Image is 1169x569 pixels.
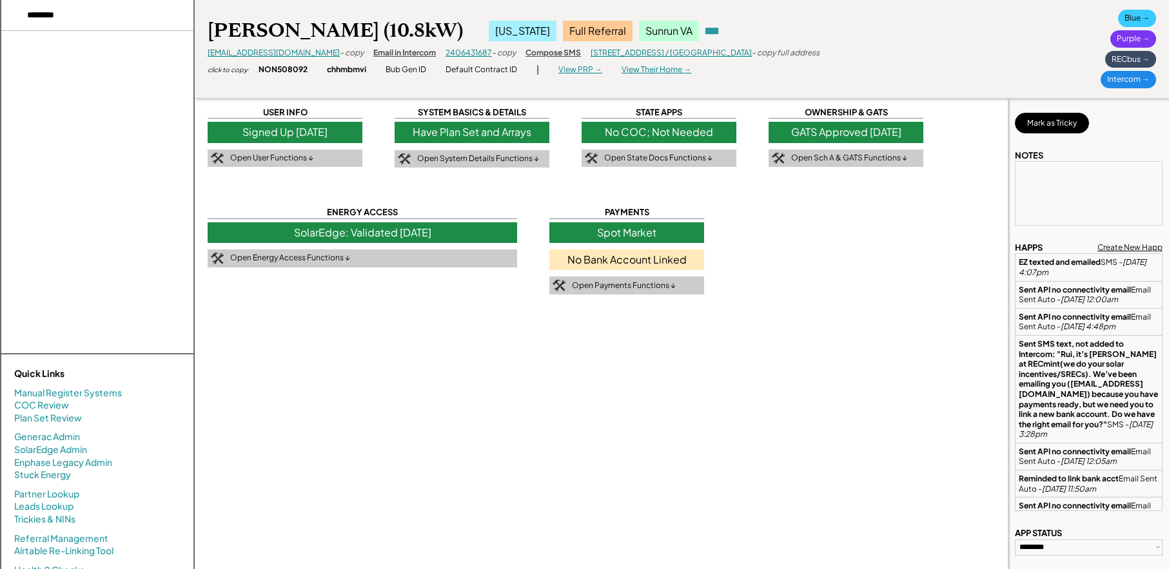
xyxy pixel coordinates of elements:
a: SolarEdge Admin [14,443,87,456]
strong: EZ texted and emailed [1019,257,1101,267]
em: [DATE] 3:28pm [1019,420,1154,439]
div: No COC; Not Needed [582,122,736,142]
a: Referral Management [14,532,108,545]
img: tool-icon.png [553,280,565,291]
div: No Bank Account Linked [549,249,704,270]
div: click to copy: [208,65,249,74]
div: Open Energy Access Functions ↓ [230,253,350,264]
a: Trickies & NINs [14,513,75,526]
strong: Sent API no connectivity email [1019,447,1131,456]
a: Manual Register Systems [14,387,122,400]
div: OWNERSHIP & GATS [769,106,923,119]
div: View Their Home → [622,64,691,75]
div: Spot Market [549,222,704,243]
div: NON508092 [259,64,308,75]
a: Enphase Legacy Admin [14,456,112,469]
a: Leads Lookup [14,500,74,513]
a: 2406431687 [446,48,492,57]
div: SMS - [1019,339,1159,439]
div: chhmbmvi [327,64,366,75]
em: [DATE] 4:07pm [1019,257,1148,277]
em: [DATE] 4:48pm [1061,322,1115,331]
div: - copy full address [752,48,820,59]
div: Open System Details Functions ↓ [417,153,539,164]
div: SMS - [1019,257,1159,277]
div: Blue → [1118,10,1156,27]
div: Intercom → [1101,71,1156,88]
img: tool-icon.png [398,153,411,165]
div: [PERSON_NAME] (10.8kW) [208,18,463,43]
div: Quick Links [14,367,143,380]
div: Email Sent Auto - [1019,501,1159,521]
div: Sunrun VA [639,21,699,41]
div: Signed Up [DATE] [208,122,362,142]
div: View PRP → [558,64,602,75]
div: - copy [340,48,364,59]
strong: Sent API no connectivity email [1019,285,1131,294]
div: ENERGY ACCESS [208,206,517,218]
strong: Reminded to link bank acct [1019,474,1119,483]
div: Open Payments Functions ↓ [572,280,676,291]
em: [DATE] 12:00am [1061,294,1118,304]
div: - copy [492,48,516,59]
div: GATS Approved [DATE] [769,122,923,142]
button: Mark as Tricky [1015,113,1089,133]
a: [EMAIL_ADDRESS][DOMAIN_NAME] [208,48,340,57]
div: Purple → [1110,30,1156,48]
div: Bub Gen ID [386,64,426,75]
div: Full Referral [563,21,633,41]
a: [STREET_ADDRESS] / [GEOGRAPHIC_DATA] [591,48,752,57]
div: Compose SMS [526,48,581,59]
div: HAPPS [1015,242,1043,253]
img: tool-icon.png [211,253,224,264]
div: Email Sent Auto - [1019,447,1159,467]
a: Partner Lookup [14,488,79,501]
em: [DATE] 11:50am [1042,484,1096,494]
div: Email Sent Auto - [1019,474,1159,494]
strong: Sent API no connectivity email [1019,501,1131,510]
img: tool-icon.png [211,153,224,164]
div: Open State Docs Functions ↓ [604,153,712,164]
strong: Sent SMS text, not added to Intercom: "Rui, it’s [PERSON_NAME] at RECmint(we do your solar incent... [1019,339,1159,429]
div: PAYMENTS [549,206,704,218]
a: Stuck Energy [14,468,71,481]
img: tool-icon.png [585,153,598,164]
strong: Sent API no connectivity email [1019,312,1131,322]
a: Airtable Re-Linking Tool [14,545,113,557]
div: Email Sent Auto - [1019,285,1159,305]
div: Create New Happ [1097,242,1163,253]
div: SYSTEM BASICS & DETAILS [395,106,549,119]
div: Have Plan Set and Arrays [395,122,549,142]
em: [DATE] 12:05am [1061,456,1117,466]
a: Plan Set Review [14,412,82,425]
div: NOTES [1015,149,1043,161]
div: Open User Functions ↓ [230,153,313,164]
div: Email Sent Auto - [1019,312,1159,332]
a: Generac Admin [14,430,80,443]
div: [US_STATE] [489,21,556,41]
div: RECbus → [1105,51,1156,68]
div: APP STATUS [1015,527,1062,539]
img: tool-icon.png [772,153,785,164]
div: Email in Intercom [373,48,436,59]
div: | [536,63,539,76]
div: SolarEdge: Validated [DATE] [208,222,517,243]
div: USER INFO [208,106,362,119]
div: Open Sch A & GATS Functions ↓ [791,153,907,164]
div: STATE APPS [582,106,736,119]
a: COC Review [14,399,69,412]
div: Default Contract ID [446,64,517,75]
